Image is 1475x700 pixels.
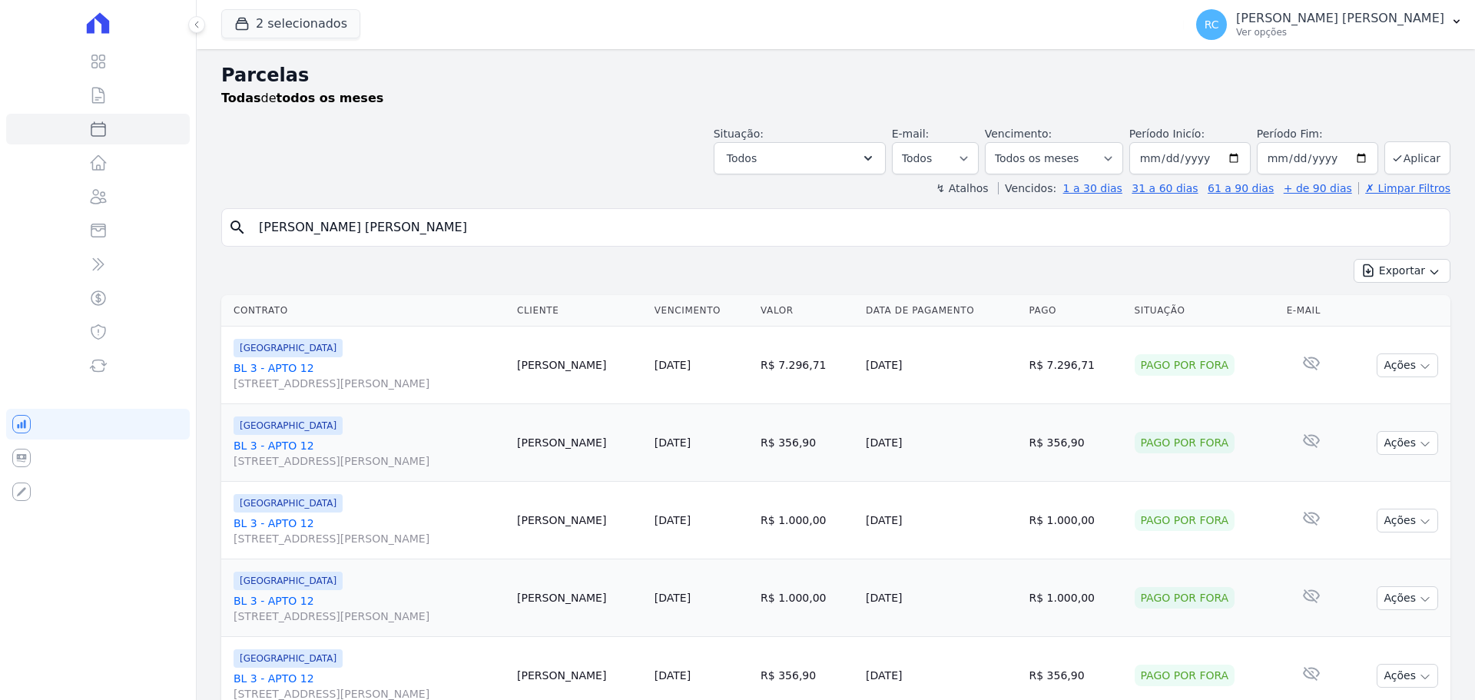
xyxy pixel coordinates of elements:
button: Todos [714,142,886,174]
td: R$ 1.000,00 [1023,482,1129,559]
th: Vencimento [648,295,754,327]
button: Aplicar [1384,141,1450,174]
span: [GEOGRAPHIC_DATA] [234,649,343,668]
button: Ações [1377,664,1438,688]
label: E-mail: [892,128,930,140]
td: R$ 1.000,00 [1023,559,1129,637]
a: [DATE] [655,359,691,371]
a: 31 a 60 dias [1132,182,1198,194]
td: R$ 1.000,00 [754,482,860,559]
td: [DATE] [860,404,1023,482]
a: 61 a 90 dias [1208,182,1274,194]
a: [DATE] [655,669,691,682]
a: ✗ Limpar Filtros [1358,182,1450,194]
a: 1 a 30 dias [1063,182,1122,194]
button: Ações [1377,509,1438,532]
span: [STREET_ADDRESS][PERSON_NAME] [234,453,505,469]
td: [DATE] [860,559,1023,637]
td: [DATE] [860,327,1023,404]
span: RC [1205,19,1219,30]
td: [PERSON_NAME] [511,559,648,637]
div: Pago por fora [1135,354,1235,376]
strong: Todas [221,91,261,105]
div: Pago por fora [1135,665,1235,686]
span: [GEOGRAPHIC_DATA] [234,572,343,590]
span: [STREET_ADDRESS][PERSON_NAME] [234,531,505,546]
td: R$ 1.000,00 [754,559,860,637]
p: [PERSON_NAME] [PERSON_NAME] [1236,11,1444,26]
td: R$ 356,90 [1023,404,1129,482]
div: Pago por fora [1135,432,1235,453]
i: search [228,218,247,237]
strong: todos os meses [277,91,384,105]
button: 2 selecionados [221,9,360,38]
td: R$ 356,90 [754,404,860,482]
td: [PERSON_NAME] [511,482,648,559]
a: + de 90 dias [1284,182,1352,194]
label: Situação: [714,128,764,140]
span: [GEOGRAPHIC_DATA] [234,416,343,435]
a: BL 3 - APTO 12[STREET_ADDRESS][PERSON_NAME] [234,593,505,624]
div: Pago por fora [1135,587,1235,609]
label: Período Inicío: [1129,128,1205,140]
label: Vencidos: [998,182,1056,194]
h2: Parcelas [221,61,1450,89]
input: Buscar por nome do lote ou do cliente [250,212,1444,243]
button: Ações [1377,353,1438,377]
span: [STREET_ADDRESS][PERSON_NAME] [234,609,505,624]
span: Todos [727,149,757,168]
span: [GEOGRAPHIC_DATA] [234,339,343,357]
a: BL 3 - APTO 12[STREET_ADDRESS][PERSON_NAME] [234,516,505,546]
a: BL 3 - APTO 12[STREET_ADDRESS][PERSON_NAME] [234,360,505,391]
th: Pago [1023,295,1129,327]
label: Vencimento: [985,128,1052,140]
td: [DATE] [860,482,1023,559]
button: Ações [1377,431,1438,455]
span: [STREET_ADDRESS][PERSON_NAME] [234,376,505,391]
label: Período Fim: [1257,126,1378,142]
button: RC [PERSON_NAME] [PERSON_NAME] Ver opções [1184,3,1475,46]
th: E-mail [1281,295,1343,327]
div: Pago por fora [1135,509,1235,531]
td: [PERSON_NAME] [511,404,648,482]
td: R$ 7.296,71 [1023,327,1129,404]
span: [GEOGRAPHIC_DATA] [234,494,343,513]
a: BL 3 - APTO 12[STREET_ADDRESS][PERSON_NAME] [234,438,505,469]
a: [DATE] [655,436,691,449]
th: Cliente [511,295,648,327]
button: Ações [1377,586,1438,610]
button: Exportar [1354,259,1450,283]
label: ↯ Atalhos [936,182,988,194]
a: [DATE] [655,592,691,604]
th: Data de Pagamento [860,295,1023,327]
th: Contrato [221,295,511,327]
a: [DATE] [655,514,691,526]
td: [PERSON_NAME] [511,327,648,404]
th: Situação [1129,295,1281,327]
p: Ver opções [1236,26,1444,38]
p: de [221,89,383,108]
